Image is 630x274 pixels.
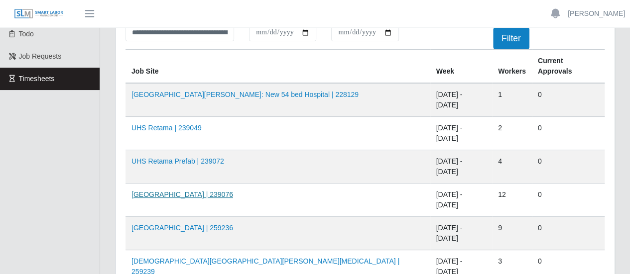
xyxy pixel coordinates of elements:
a: [GEOGRAPHIC_DATA] | 239076 [131,190,233,198]
th: job site [126,50,430,84]
td: 0 [532,183,605,217]
td: 1 [492,83,532,117]
a: [GEOGRAPHIC_DATA] | 259236 [131,224,233,232]
th: Current Approvals [532,50,605,84]
a: UHS Retama Prefab | 239072 [131,157,224,165]
td: [DATE] - [DATE] [430,183,492,217]
span: Todo [19,30,34,38]
img: SLM Logo [14,8,64,19]
td: 0 [532,83,605,117]
td: [DATE] - [DATE] [430,150,492,183]
a: UHS Retama | 239049 [131,124,202,132]
th: Workers [492,50,532,84]
a: [PERSON_NAME] [568,8,625,19]
td: [DATE] - [DATE] [430,117,492,150]
td: 4 [492,150,532,183]
td: [DATE] - [DATE] [430,83,492,117]
td: 9 [492,217,532,250]
th: Week [430,50,492,84]
td: 0 [532,150,605,183]
span: Timesheets [19,75,55,83]
td: 0 [532,217,605,250]
td: 2 [492,117,532,150]
td: [DATE] - [DATE] [430,217,492,250]
a: [GEOGRAPHIC_DATA][PERSON_NAME]: New 54 bed Hospital | 228129 [131,91,359,98]
td: 12 [492,183,532,217]
span: Job Requests [19,52,62,60]
button: Filter [493,27,529,49]
td: 0 [532,117,605,150]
